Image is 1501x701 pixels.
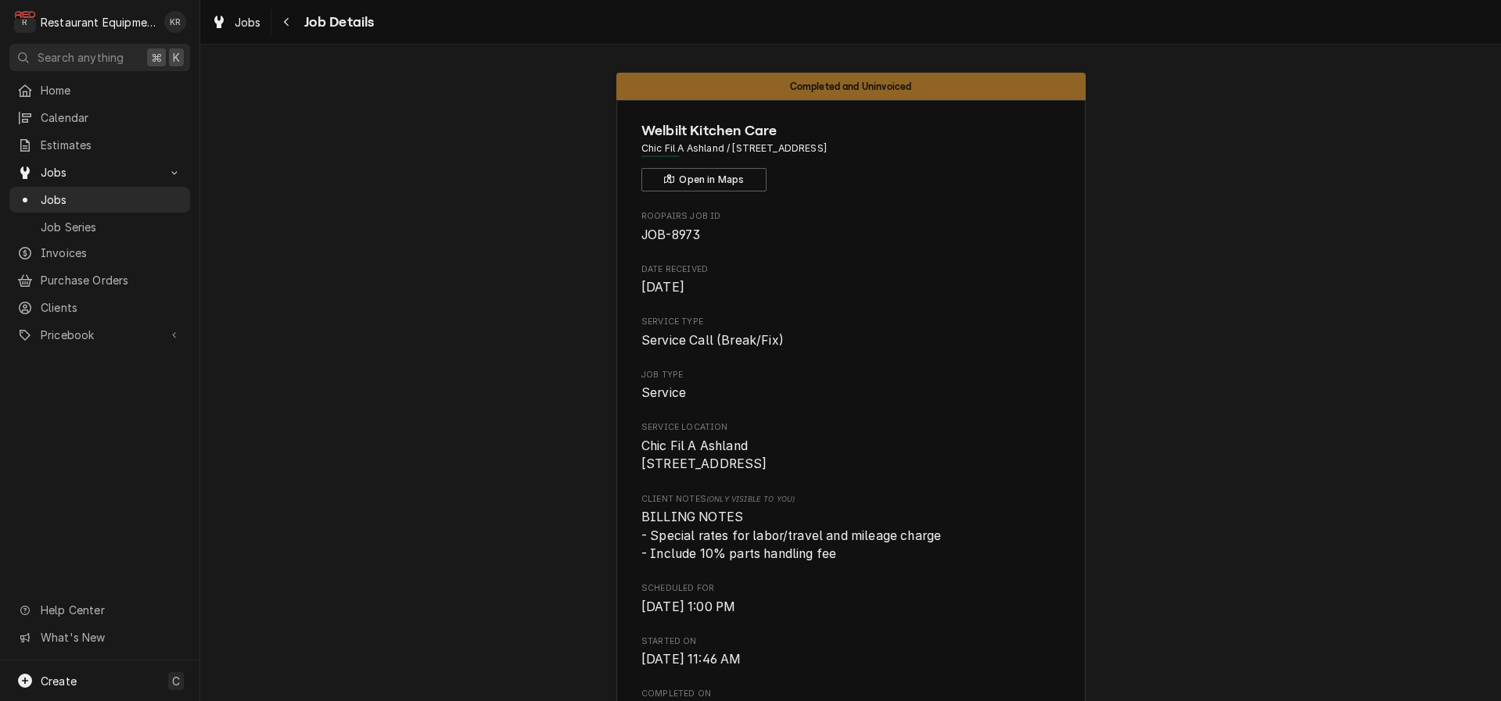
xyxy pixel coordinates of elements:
button: Search anything⌘K [9,44,190,71]
span: Scheduled For [641,598,1060,617]
span: Job Details [300,12,375,33]
span: Estimates [41,137,182,153]
button: Open in Maps [641,168,767,191]
span: Chic Fil A Ashland [STREET_ADDRESS] [641,438,767,472]
div: Status [616,73,1086,100]
span: Roopairs Job ID [641,226,1060,245]
span: Scheduled For [641,582,1060,595]
span: Address [641,141,1060,156]
span: Service Type [641,331,1060,350]
button: Navigate back [275,9,300,34]
span: Service Location [641,437,1060,474]
span: Job Series [41,219,182,235]
div: Started On [641,635,1060,669]
a: Clients [9,295,190,320]
span: Name [641,120,1060,141]
span: Date Received [641,263,1060,276]
span: Clients [41,299,182,316]
div: Kelli Robinette's Avatar [164,11,186,33]
span: [object Object] [641,508,1060,563]
span: Service Call (Break/Fix) [641,333,784,348]
span: Completed On [641,688,1060,700]
a: Go to Pricebook [9,322,190,348]
div: Job Type [641,369,1060,402]
span: Jobs [41,164,159,181]
a: Jobs [9,187,190,213]
span: Service Location [641,421,1060,434]
a: Go to Help Center [9,597,190,623]
div: Client Information [641,120,1060,191]
span: ⌘ [151,49,162,66]
span: Help Center [41,602,181,618]
span: JOB-8973 [641,227,700,242]
a: Jobs [205,9,268,35]
a: Home [9,77,190,103]
span: K [173,49,180,66]
span: Invoices [41,245,182,261]
div: Scheduled For [641,582,1060,616]
div: Restaurant Equipment Diagnostics's Avatar [14,11,36,33]
span: Completed and Uninvoiced [790,81,912,91]
span: (Only Visible to You) [706,495,795,503]
span: Create [41,674,77,688]
span: Service Type [641,316,1060,328]
span: Job Type [641,369,1060,381]
span: What's New [41,629,181,646]
span: Pricebook [41,327,159,343]
div: Date Received [641,263,1060,297]
div: Restaurant Equipment Diagnostics [41,14,156,30]
a: Go to Jobs [9,159,190,185]
span: Jobs [235,14,261,30]
span: Service [641,385,686,400]
span: Started On [641,635,1060,648]
a: Estimates [9,132,190,158]
a: Purchase Orders [9,267,190,293]
span: Roopairs Job ID [641,210,1060,223]
span: BILLING NOTES - Special rates for labor/travel and mileage charge - Include 10% parts handling fee [641,510,941,561]
span: Purchase Orders [41,272,182,288]
div: Service Location [641,421,1060,474]
span: Search anything [38,49,124,66]
span: Date Received [641,278,1060,297]
a: Invoices [9,240,190,266]
div: KR [164,11,186,33]
a: Go to What's New [9,624,190,650]
span: [DATE] 11:46 AM [641,652,741,667]
span: C [172,673,180,689]
span: Started On [641,650,1060,669]
a: Job Series [9,214,190,240]
span: Calendar [41,109,182,126]
div: Roopairs Job ID [641,210,1060,244]
span: Jobs [41,191,182,208]
span: Job Type [641,384,1060,402]
span: [DATE] 1:00 PM [641,599,735,614]
span: [DATE] [641,280,684,295]
span: Client Notes [641,493,1060,506]
span: Home [41,82,182,98]
div: [object Object] [641,493,1060,563]
a: Calendar [9,105,190,131]
div: R [14,11,36,33]
div: Service Type [641,316,1060,349]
